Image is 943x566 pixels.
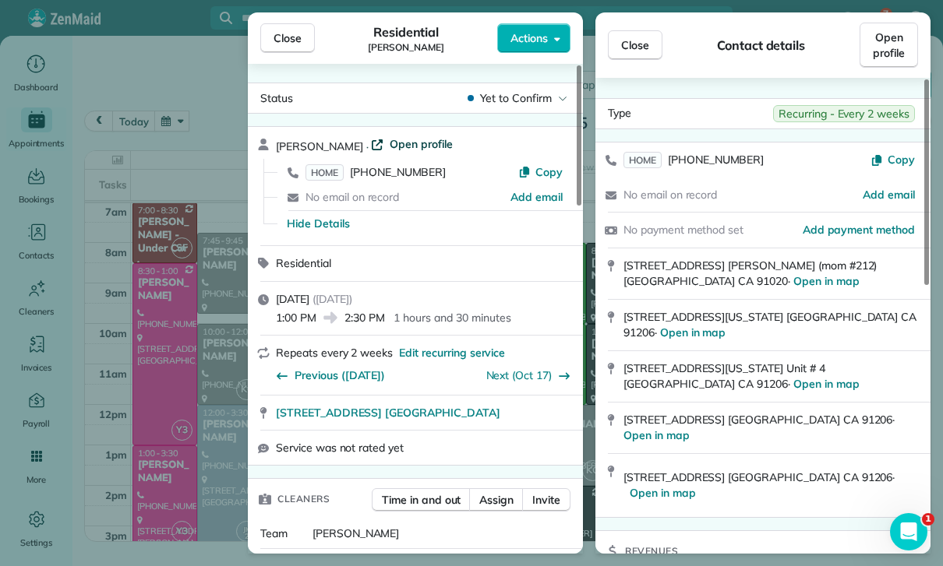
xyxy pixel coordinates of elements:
[486,367,571,383] button: Next (Oct 17)
[873,30,905,61] span: Open profile
[623,480,712,506] a: Open in map
[623,470,895,484] span: [STREET_ADDRESS] [GEOGRAPHIC_DATA] CA 91206 ·
[368,41,444,54] span: [PERSON_NAME]
[306,164,446,180] a: HOME[PHONE_NUMBER]
[382,492,461,508] span: Time in and out
[276,367,385,383] button: Previous ([DATE])
[344,310,385,325] span: 2:30 PM
[394,310,510,325] p: 1 hours and 30 minutes
[623,361,860,392] span: [STREET_ADDRESS][US_STATE] Unit # 4 [GEOGRAPHIC_DATA] CA 91206 ·
[276,310,316,325] span: 1:00 PM
[479,492,514,508] span: Assign
[313,526,400,540] span: [PERSON_NAME]
[890,513,927,550] iframe: Intercom live chat
[522,488,570,512] button: Invite
[623,152,764,167] a: HOME[PHONE_NUMBER]
[276,256,331,270] span: Residential
[277,491,330,507] span: Cleaners
[276,139,363,153] span: [PERSON_NAME]
[486,368,553,382] a: Next (Oct 17)
[660,325,726,339] a: Open in map
[306,164,344,181] span: HOME
[313,292,352,306] span: ( [DATE] )
[888,153,915,167] span: Copy
[773,105,915,122] span: Recurring - Every 2 weeks
[623,188,717,202] span: No email on record
[863,187,915,202] a: Add email
[623,258,877,289] span: [STREET_ADDRESS] [PERSON_NAME] (mom #212) [GEOGRAPHIC_DATA] CA 91020 ·
[625,543,678,559] span: Revenues
[276,440,404,455] span: Service was not rated yet
[623,152,662,168] span: HOME
[373,23,440,41] span: Residential
[871,152,915,167] button: Copy
[803,222,915,237] a: Add payment method
[623,413,895,443] span: [STREET_ADDRESS] [GEOGRAPHIC_DATA] CA 91206 ·
[480,90,552,106] span: Yet to Confirm
[518,164,563,180] button: Copy
[623,428,690,442] a: Open in map
[295,367,385,383] span: Previous ([DATE])
[371,136,453,152] a: Open profile
[717,36,805,54] span: Contact details
[276,292,309,306] span: [DATE]
[469,488,524,512] button: Assign
[260,91,293,105] span: Status
[793,377,860,391] a: Open in map
[510,30,548,46] span: Actions
[510,189,563,205] a: Add email
[535,165,563,179] span: Copy
[621,37,649,53] span: Close
[390,136,453,152] span: Open profile
[623,310,917,340] span: [STREET_ADDRESS][US_STATE] [GEOGRAPHIC_DATA] CA 91206 ·
[608,105,631,122] span: Type
[276,405,574,420] a: [STREET_ADDRESS] [GEOGRAPHIC_DATA]
[668,153,764,167] span: [PHONE_NUMBER]
[630,486,696,500] span: Open in map
[860,23,918,68] a: Open profile
[287,216,350,231] button: Hide Details
[372,488,471,512] button: Time in and out
[260,526,288,540] span: Team
[260,23,315,53] button: Close
[399,345,505,360] span: Edit recurring service
[922,513,934,526] span: 1
[274,30,302,46] span: Close
[623,223,743,237] span: No payment method set
[276,346,393,360] span: Repeats every 2 weeks
[276,405,500,420] span: [STREET_ADDRESS] [GEOGRAPHIC_DATA]
[350,165,446,179] span: [PHONE_NUMBER]
[306,190,399,204] span: No email on record
[793,274,860,288] a: Open in map
[608,30,662,60] button: Close
[363,140,372,153] span: ·
[532,492,560,508] span: Invite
